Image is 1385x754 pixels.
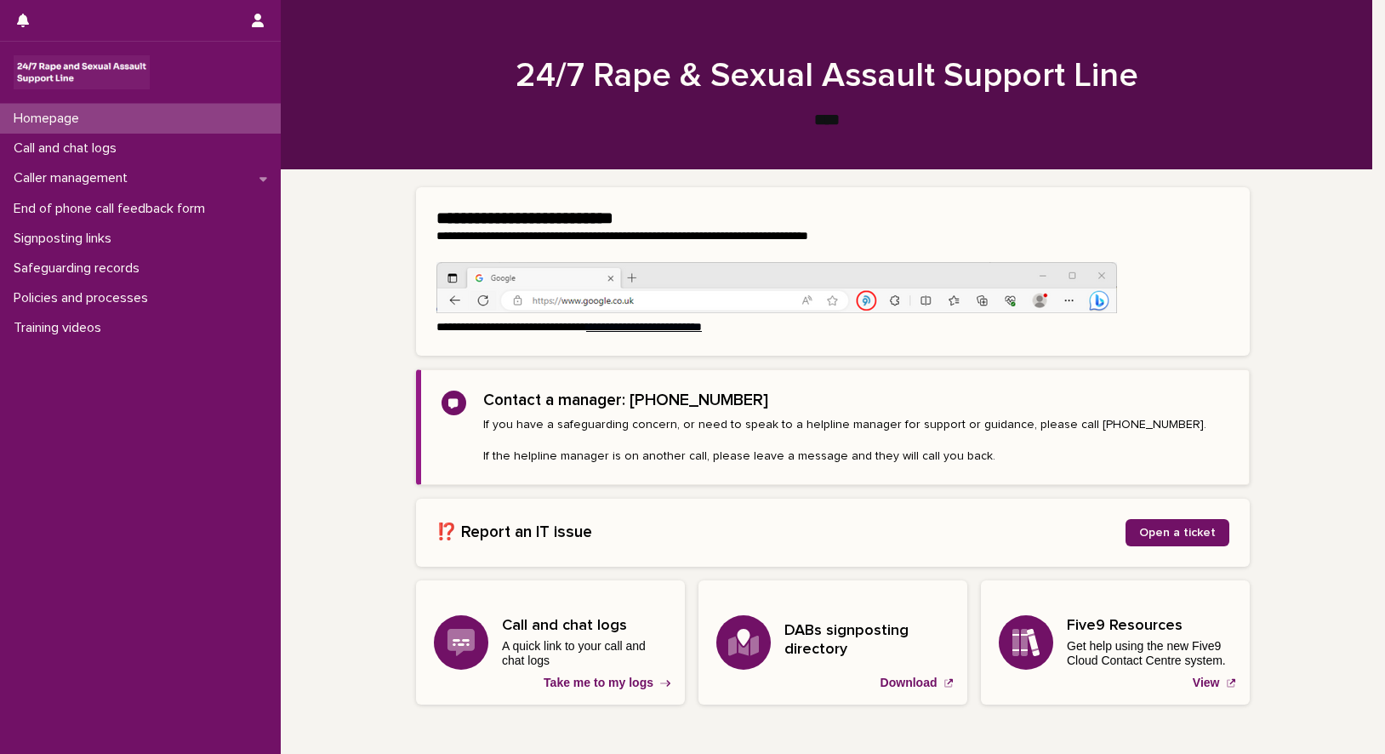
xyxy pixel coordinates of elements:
[7,320,115,336] p: Training videos
[7,111,93,127] p: Homepage
[1139,527,1216,539] span: Open a ticket
[784,622,949,659] h3: DABs signposting directory
[544,676,653,690] p: Take me to my logs
[1193,676,1220,690] p: View
[1067,617,1232,636] h3: Five9 Resources
[14,55,150,89] img: rhQMoQhaT3yELyF149Cw
[7,140,130,157] p: Call and chat logs
[7,201,219,217] p: End of phone call feedback form
[7,290,162,306] p: Policies and processes
[698,580,967,705] a: Download
[981,580,1250,705] a: View
[436,262,1117,313] img: https%3A%2F%2Fcdn.document360.io%2F0deca9d6-0dac-4e56-9e8f-8d9979bfce0e%2FImages%2FDocumentation%...
[502,639,667,668] p: A quick link to your call and chat logs
[1067,639,1232,668] p: Get help using the new Five9 Cloud Contact Centre system.
[483,417,1206,464] p: If you have a safeguarding concern, or need to speak to a helpline manager for support or guidanc...
[881,676,938,690] p: Download
[7,231,125,247] p: Signposting links
[7,170,141,186] p: Caller management
[502,617,667,636] h3: Call and chat logs
[436,523,1126,542] h2: ⁉️ Report an IT issue
[483,391,768,410] h2: Contact a manager: [PHONE_NUMBER]
[410,55,1244,96] h1: 24/7 Rape & Sexual Assault Support Line
[1126,519,1229,546] a: Open a ticket
[416,580,685,705] a: Take me to my logs
[7,260,153,277] p: Safeguarding records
